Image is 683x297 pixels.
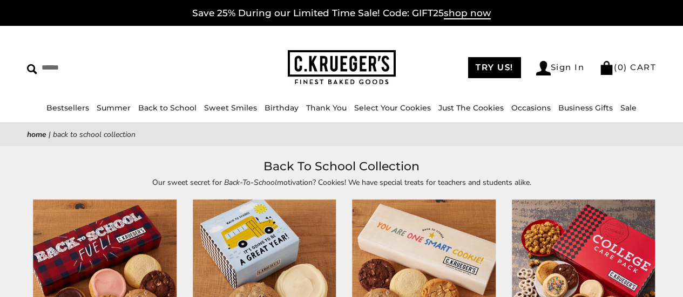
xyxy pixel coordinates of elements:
[277,177,531,188] span: motivation? Cookies! We have special treats for teachers and students alike.
[444,8,491,19] span: shop now
[618,62,624,72] span: 0
[558,103,613,113] a: Business Gifts
[46,103,89,113] a: Bestsellers
[511,103,551,113] a: Occasions
[204,103,257,113] a: Sweet Smiles
[27,129,46,140] a: Home
[354,103,431,113] a: Select Your Cookies
[224,177,277,188] em: Back-To-School
[536,61,585,75] a: Sign In
[49,129,51,140] span: |
[27,59,171,76] input: Search
[599,62,656,72] a: (0) CART
[620,103,637,113] a: Sale
[599,61,614,75] img: Bag
[265,103,299,113] a: Birthday
[468,57,521,78] a: TRY US!
[27,64,37,74] img: Search
[536,61,551,75] img: Account
[27,128,656,141] nav: breadcrumbs
[192,8,491,19] a: Save 25% During our Limited Time Sale! Code: GIFT25shop now
[306,103,347,113] a: Thank You
[53,129,136,140] span: Back To School Collection
[438,103,504,113] a: Just The Cookies
[152,177,224,188] span: Our sweet secret for
[138,103,197,113] a: Back to School
[288,50,396,85] img: C.KRUEGER'S
[43,157,640,176] h1: Back To School Collection
[97,103,131,113] a: Summer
